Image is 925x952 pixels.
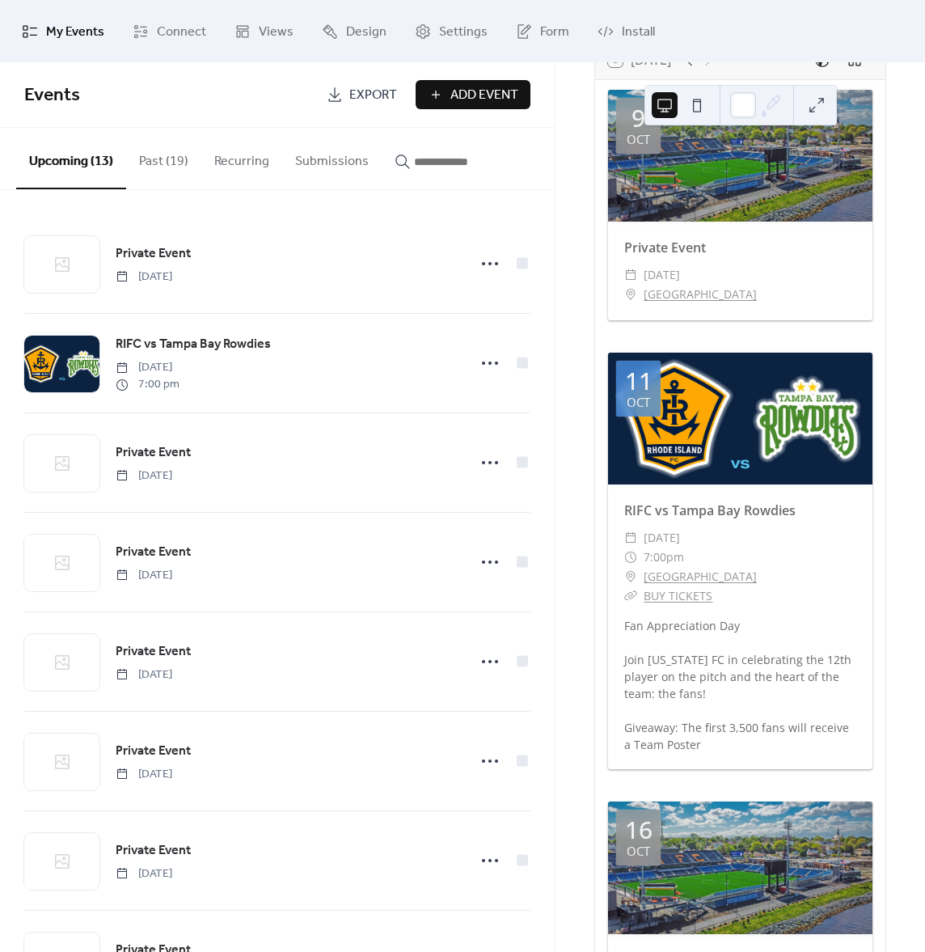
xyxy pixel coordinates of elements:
a: RIFC vs Tampa Bay Rowdies [116,334,271,355]
span: Views [259,19,294,44]
span: [DATE] [644,528,680,548]
div: Oct [627,845,650,857]
a: Export [315,80,409,109]
div: ​ [624,586,637,606]
span: Install [622,19,655,44]
span: Private Event [116,543,191,562]
a: Settings [403,6,500,56]
span: [DATE] [116,666,172,683]
a: BUY TICKETS [644,588,712,603]
span: Events [24,78,80,113]
a: Private Event [116,442,191,463]
span: Export [349,86,397,105]
a: Private Event [116,840,191,861]
a: [GEOGRAPHIC_DATA] [644,567,757,586]
a: Form [504,6,581,56]
button: Add Event [416,80,530,109]
div: Private Event [608,238,872,257]
span: 7:00 pm [116,376,180,393]
div: ​ [624,528,637,548]
span: Connect [157,19,206,44]
div: 16 [625,818,653,842]
div: Oct [627,396,650,408]
span: Form [540,19,569,44]
div: 11 [625,369,653,393]
span: [DATE] [116,865,172,882]
a: Views [222,6,306,56]
a: Private Event [116,243,191,264]
span: 7:00pm [644,548,684,567]
a: [GEOGRAPHIC_DATA] [644,285,757,304]
div: ​ [624,548,637,567]
button: Recurring [201,128,282,188]
div: 9 [631,106,645,130]
button: Upcoming (13) [16,128,126,189]
button: Past (19) [126,128,201,188]
div: Fan Appreciation Day Join [US_STATE] FC in celebrating the 12th player on the pitch and the heart... [608,617,872,753]
a: Design [310,6,399,56]
div: Oct [627,133,650,146]
span: [DATE] [644,265,680,285]
span: [DATE] [116,766,172,783]
a: Connect [120,6,218,56]
span: [DATE] [116,359,180,376]
a: RIFC vs Tampa Bay Rowdies [624,501,796,519]
span: Private Event [116,642,191,662]
span: [DATE] [116,567,172,584]
button: Submissions [282,128,382,188]
span: Private Event [116,443,191,463]
a: Private Event [116,542,191,563]
span: [DATE] [116,269,172,286]
span: Private Event [116,841,191,861]
span: Add Event [450,86,518,105]
span: Private Event [116,742,191,761]
a: Install [585,6,667,56]
div: ​ [624,567,637,586]
div: ​ [624,285,637,304]
a: Private Event [116,641,191,662]
a: Private Event [116,741,191,762]
span: Settings [439,19,488,44]
span: [DATE] [116,468,172,484]
span: Private Event [116,244,191,264]
a: My Events [10,6,116,56]
span: RIFC vs Tampa Bay Rowdies [116,335,271,354]
span: Design [346,19,386,44]
div: ​ [624,265,637,285]
span: My Events [46,19,104,44]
